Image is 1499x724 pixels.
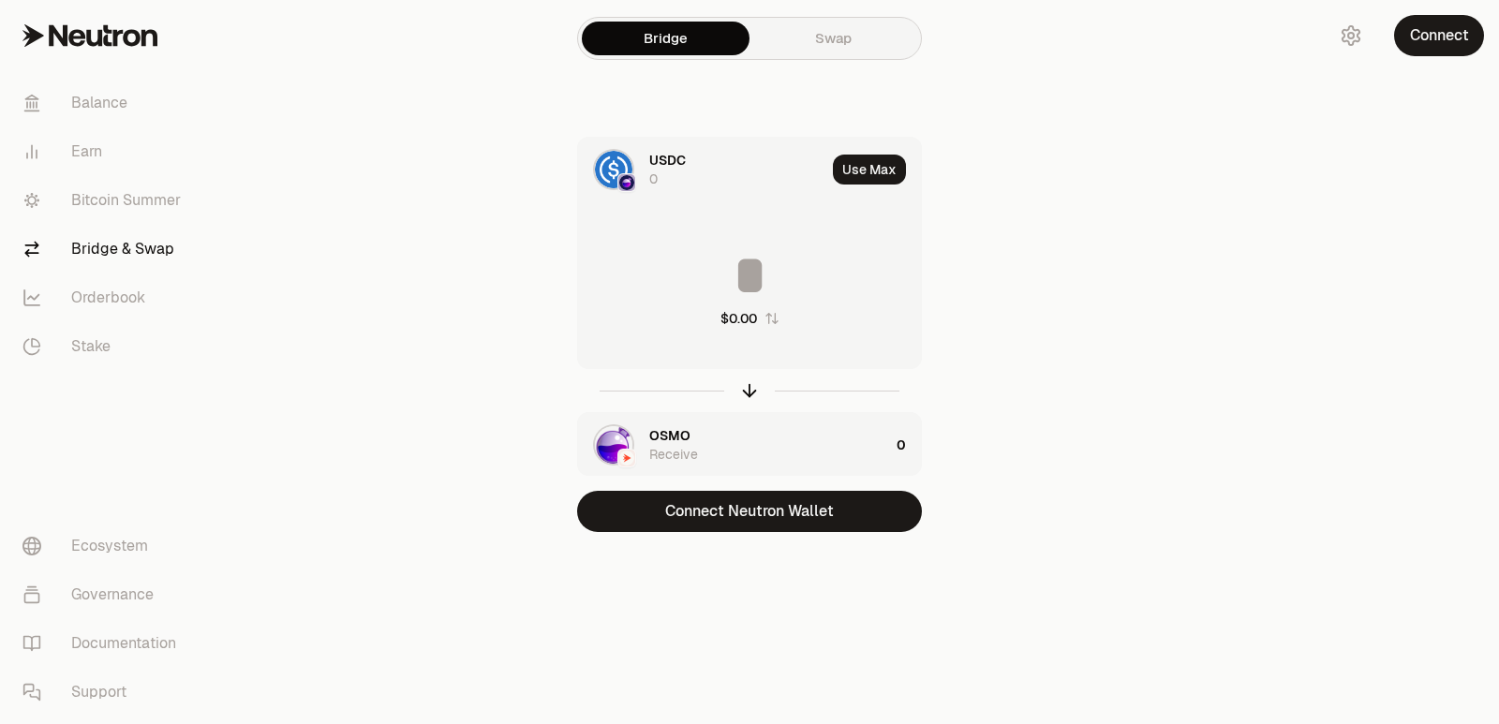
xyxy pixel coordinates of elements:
span: USDC [649,151,686,170]
img: Osmosis Logo [619,175,634,190]
div: OSMO LogoNeutron LogoNeutron LogoOSMOReceive [578,413,889,477]
div: 0 [649,170,658,188]
a: Earn [7,127,202,176]
a: Balance [7,79,202,127]
button: Connect [1394,15,1484,56]
img: OSMO Logo [595,426,632,464]
span: OSMO [649,426,690,445]
a: Stake [7,322,202,371]
div: USDC LogoOsmosis LogoOsmosis LogoUSDC0 [578,138,825,201]
div: $0.00 [720,309,757,328]
div: Receive [649,445,698,464]
a: Support [7,668,202,717]
a: Swap [749,22,917,55]
button: Connect Neutron Wallet [577,491,922,532]
a: Documentation [7,619,202,668]
a: Ecosystem [7,522,202,570]
a: Governance [7,570,202,619]
a: Bridge & Swap [7,225,202,273]
a: Bitcoin Summer [7,176,202,225]
button: $0.00 [720,309,779,328]
button: OSMO LogoNeutron LogoNeutron LogoOSMOReceive0 [578,413,921,477]
a: Bridge [582,22,749,55]
a: Orderbook [7,273,202,322]
img: Neutron Logo [619,451,634,465]
img: USDC Logo [595,151,632,188]
div: 0 [897,413,921,477]
button: Use Max [833,155,906,185]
